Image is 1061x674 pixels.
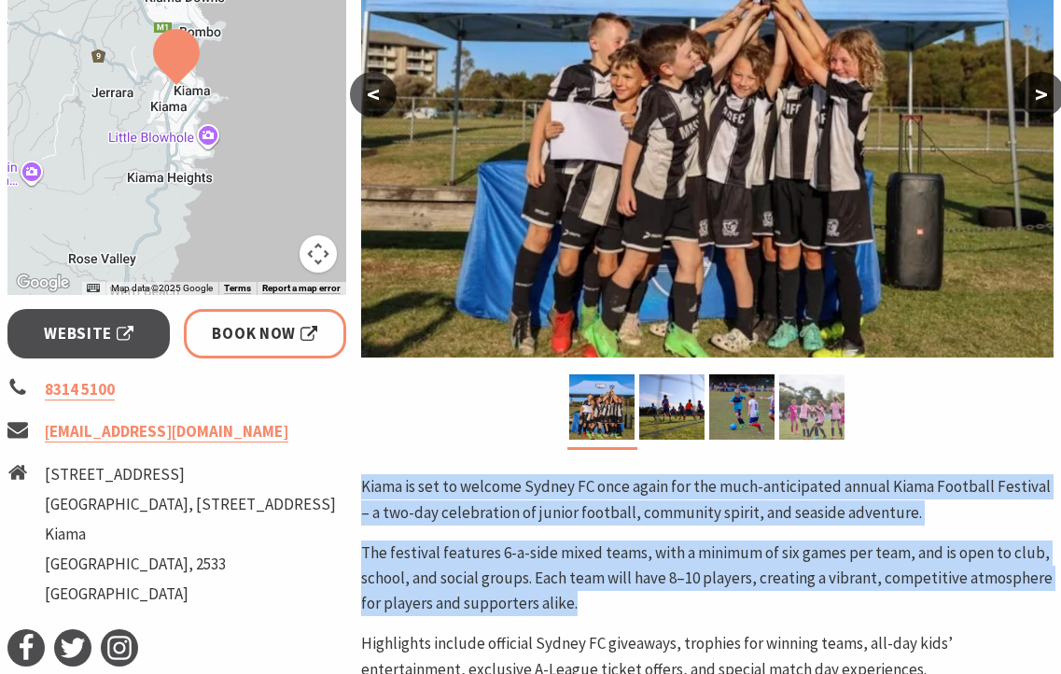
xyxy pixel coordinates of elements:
img: sfc-kiama-football-festival-3 [779,374,845,440]
li: [STREET_ADDRESS] [45,462,336,487]
button: Map camera controls [300,235,337,273]
li: [GEOGRAPHIC_DATA] [45,582,336,607]
a: Book Now [184,309,346,358]
a: Open this area in Google Maps (opens a new window) [12,271,74,295]
a: 8314 5100 [45,379,115,400]
img: sfc-kiama-football-festival-4 [709,374,775,440]
button: < [350,72,397,117]
span: Book Now [212,321,317,346]
span: Map data ©2025 Google [111,283,213,293]
p: The festival features 6-a-side mixed teams, with a minimum of six games per team, and is open to ... [361,541,1054,617]
span: Website [44,321,133,346]
a: [EMAIL_ADDRESS][DOMAIN_NAME] [45,421,288,442]
img: Google [12,271,74,295]
a: Website [7,309,170,358]
button: Keyboard shortcuts [87,282,100,295]
a: Report a map error [262,283,341,294]
li: [GEOGRAPHIC_DATA], 2533 [45,552,336,577]
li: [GEOGRAPHIC_DATA], [STREET_ADDRESS] [45,492,336,517]
p: Kiama is set to welcome Sydney FC once again for the much-anticipated annual Kiama Football Festi... [361,474,1054,525]
img: sfc-kiama-football-festival-2 [569,374,635,440]
a: Terms (opens in new tab) [224,283,251,294]
img: sfc-kiama-football-festival-1 [639,374,705,440]
li: Kiama [45,522,336,547]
